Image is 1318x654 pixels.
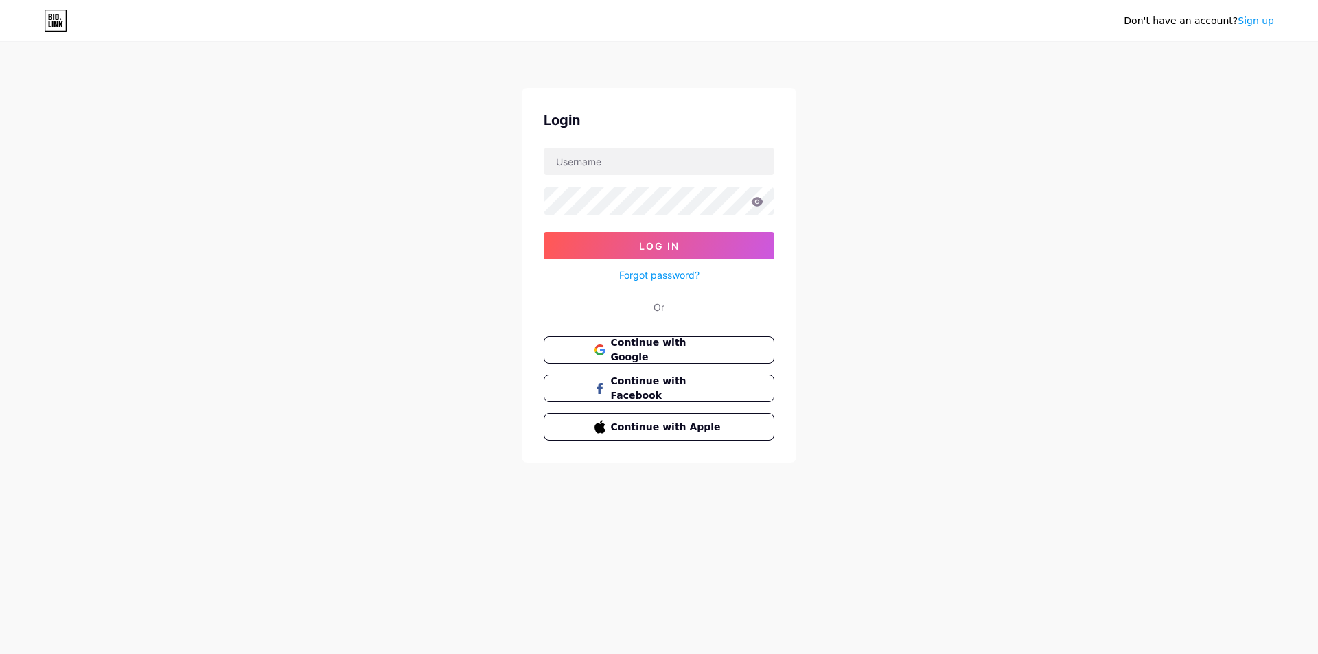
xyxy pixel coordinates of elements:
[1124,14,1274,28] div: Don't have an account?
[611,420,724,434] span: Continue with Apple
[619,268,700,282] a: Forgot password?
[544,413,774,441] button: Continue with Apple
[611,374,724,403] span: Continue with Facebook
[654,300,664,314] div: Or
[544,110,774,130] div: Login
[544,232,774,259] button: Log In
[544,336,774,364] button: Continue with Google
[544,375,774,402] button: Continue with Facebook
[639,240,680,252] span: Log In
[1238,15,1274,26] a: Sign up
[544,148,774,175] input: Username
[611,336,724,364] span: Continue with Google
